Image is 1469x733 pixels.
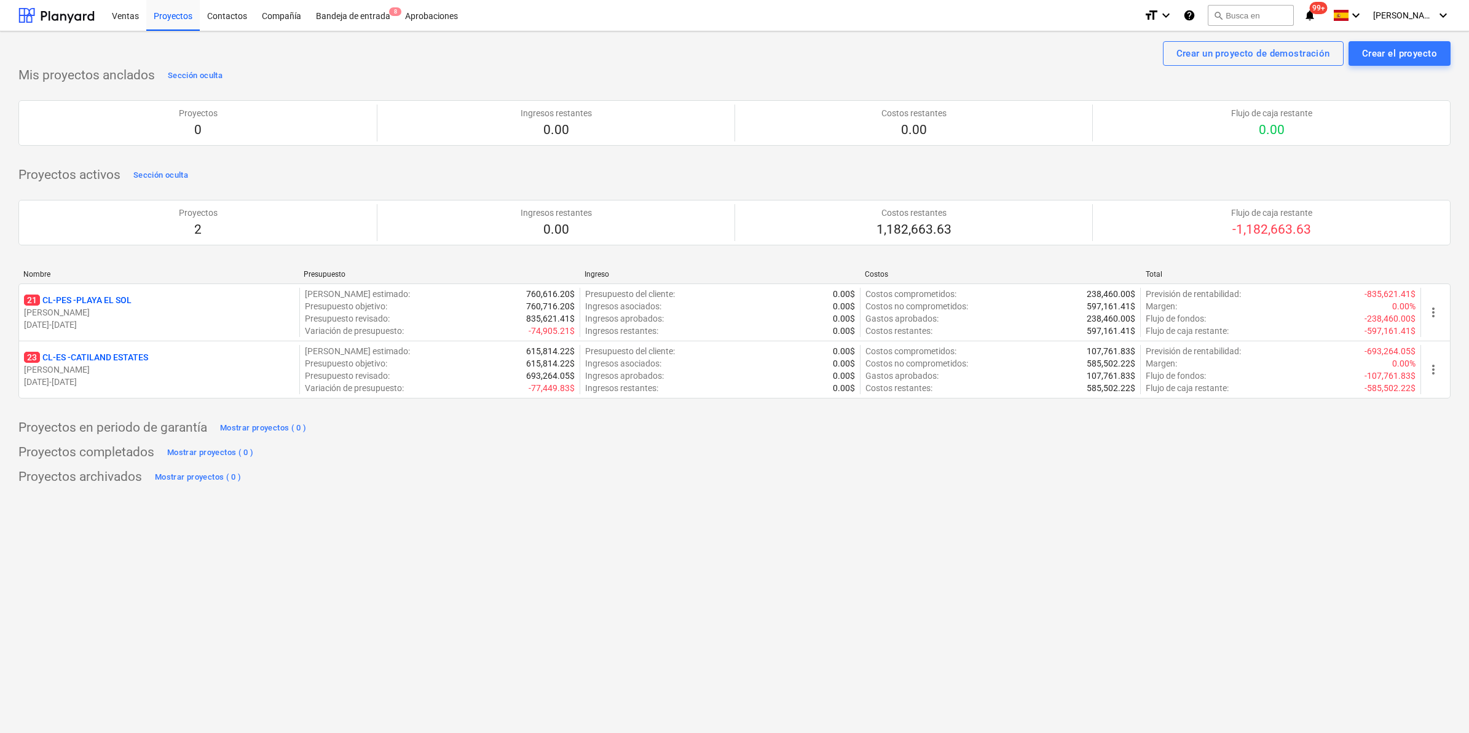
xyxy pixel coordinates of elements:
[833,345,855,357] p: 0.00$
[526,370,575,382] p: 693,264.05$
[1213,10,1223,20] span: search
[305,288,410,300] p: [PERSON_NAME] estimado :
[1426,362,1441,377] span: more_vert
[585,345,675,357] p: Presupuesto del cliente :
[833,382,855,394] p: 0.00$
[1146,325,1229,337] p: Flujo de caja restante :
[304,270,574,279] div: Presupuesto
[865,382,932,394] p: Costos restantes :
[179,107,218,119] p: Proyectos
[305,345,410,357] p: [PERSON_NAME] estimado :
[865,325,932,337] p: Costos restantes :
[526,345,575,357] p: 615,814.22$
[529,382,575,394] p: -77,449.83$
[865,345,956,357] p: Costos comprometidos :
[526,288,575,300] p: 760,616.20$
[1146,370,1206,382] p: Flujo de fondos :
[1087,357,1135,370] p: 585,502.22$
[865,312,939,325] p: Gastos aprobados :
[1087,382,1135,394] p: 585,502.22$
[18,67,155,84] p: Mis proyectos anclados
[865,357,968,370] p: Costos no comprometidos :
[1208,5,1294,26] button: Busca en
[865,270,1135,279] div: Costos
[168,69,223,83] div: Sección oculta
[1231,221,1312,239] p: -1,182,663.63
[24,319,294,331] p: [DATE] - [DATE]
[1392,300,1416,312] p: 0.00%
[179,221,218,239] p: 2
[1163,41,1344,66] button: Crear un proyecto de demostración
[305,382,404,394] p: Variación de presupuesto :
[179,207,218,219] p: Proyectos
[521,122,592,139] p: 0.00
[526,357,575,370] p: 615,814.22$
[1183,8,1195,23] i: Base de conocimientos
[305,357,387,370] p: Presupuesto objetivo :
[1146,312,1206,325] p: Flujo de fondos :
[521,221,592,239] p: 0.00
[833,300,855,312] p: 0.00$
[1087,312,1135,325] p: 238,460.00$
[833,288,855,300] p: 0.00$
[167,446,254,460] div: Mostrar proyectos ( 0 )
[585,300,661,312] p: Ingresos asociados :
[1144,8,1159,23] i: format_size
[1426,305,1441,320] span: more_vert
[1087,288,1135,300] p: 238,460.00$
[1146,300,1177,312] p: Margen :
[1231,207,1312,219] p: Flujo de caja restante
[18,469,142,486] p: Proyectos archivados
[1146,288,1241,300] p: Previsión de rentabilidad :
[1349,8,1363,23] i: keyboard_arrow_down
[1365,312,1416,325] p: -238,460.00$
[305,325,404,337] p: Variación de presupuesto :
[1365,325,1416,337] p: -597,161.41$
[526,312,575,325] p: 835,621.41$
[24,306,294,319] p: [PERSON_NAME]
[585,357,661,370] p: Ingresos asociados :
[24,351,148,363] p: CL-ES - CATILAND ESTATES
[585,382,658,394] p: Ingresos restantes :
[165,66,226,85] button: Sección oculta
[865,288,956,300] p: Costos comprometidos :
[1146,357,1177,370] p: Margen :
[24,363,294,376] p: [PERSON_NAME]
[865,370,939,382] p: Gastos aprobados :
[179,122,218,139] p: 0
[881,122,947,139] p: 0.00
[529,325,575,337] p: -74,905.21$
[389,7,401,16] span: 8
[585,370,664,382] p: Ingresos aprobados :
[833,325,855,337] p: 0.00$
[1436,8,1451,23] i: keyboard_arrow_down
[1349,41,1451,66] button: Crear el proyecto
[1365,345,1416,357] p: -693,264.05$
[18,444,154,461] p: Proyectos completados
[1087,325,1135,337] p: 597,161.41$
[24,294,132,306] p: CL-PES - PLAYA EL SOL
[526,300,575,312] p: 760,716.20$
[1159,8,1173,23] i: keyboard_arrow_down
[833,312,855,325] p: 0.00$
[24,352,40,363] span: 23
[585,325,658,337] p: Ingresos restantes :
[1146,382,1229,394] p: Flujo de caja restante :
[24,351,294,388] div: 23CL-ES -CATILAND ESTATES[PERSON_NAME][DATE]-[DATE]
[876,221,951,239] p: 1,182,663.63
[152,467,245,487] button: Mostrar proyectos ( 0 )
[1087,370,1135,382] p: 107,761.83$
[24,294,294,331] div: 21CL-PES -PLAYA EL SOL[PERSON_NAME][DATE]-[DATE]
[305,312,390,325] p: Presupuesto revisado :
[18,167,120,184] p: Proyectos activos
[1365,288,1416,300] p: -835,621.41$
[585,288,675,300] p: Presupuesto del cliente :
[24,295,40,306] span: 21
[1087,345,1135,357] p: 107,761.83$
[1231,122,1312,139] p: 0.00
[1373,10,1435,20] span: [PERSON_NAME]
[876,207,951,219] p: Costos restantes
[1146,270,1416,279] div: Total
[585,270,855,279] div: Ingreso
[1176,46,1330,61] div: Crear un proyecto de demostración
